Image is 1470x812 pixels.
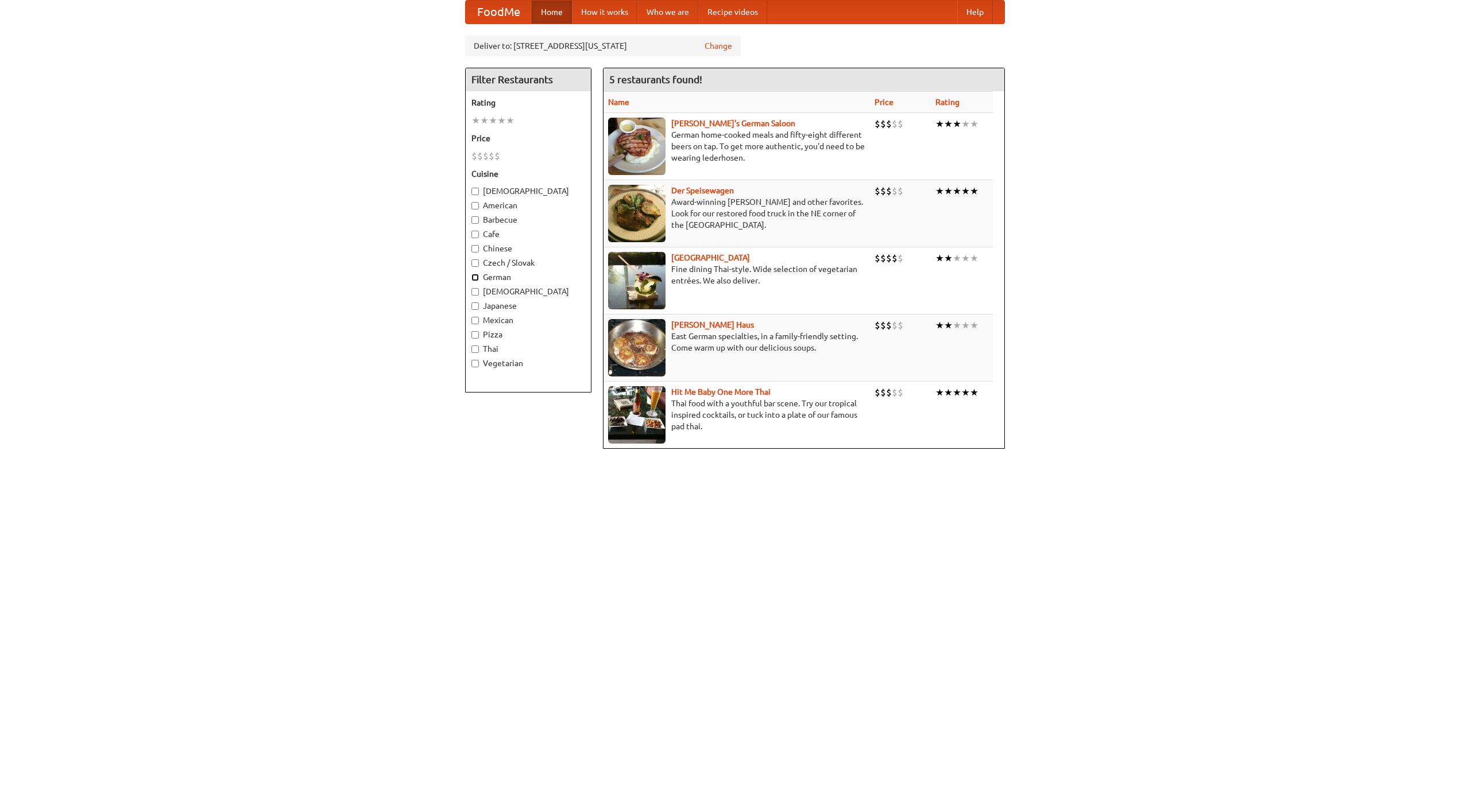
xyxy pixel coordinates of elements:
li: ★ [944,252,953,265]
li: ★ [944,386,953,399]
li: ★ [935,185,944,197]
label: German [471,271,585,283]
li: ★ [935,252,944,265]
li: $ [892,386,898,399]
li: ★ [944,118,953,130]
img: satay.jpg [608,252,666,309]
a: Home [532,1,572,24]
li: ★ [471,114,480,127]
li: $ [471,150,477,162]
input: Vegetarian [471,360,479,367]
li: ★ [489,114,497,127]
li: $ [898,118,903,130]
a: Name [608,98,629,107]
li: $ [880,185,886,197]
li: $ [886,185,892,197]
a: Price [875,98,893,107]
p: Fine dining Thai-style. Wide selection of vegetarian entrées. We also deliver. [608,263,865,286]
img: speisewagen.jpg [608,185,666,242]
li: ★ [953,118,961,130]
a: Who we are [637,1,698,24]
li: ★ [944,319,953,332]
input: Chinese [471,245,479,252]
label: Pizza [471,329,585,340]
li: $ [880,118,886,130]
input: Mexican [471,317,479,324]
a: Rating [935,98,960,107]
li: ★ [953,252,961,265]
input: Barbecue [471,216,479,224]
li: ★ [953,185,961,197]
li: ★ [953,319,961,332]
li: $ [875,185,880,197]
li: ★ [953,386,961,399]
ng-pluralize: 5 restaurants found! [609,74,702,85]
label: Mexican [471,314,585,326]
li: $ [898,386,903,399]
a: Hit Me Baby One More Thai [671,387,771,397]
li: $ [875,118,880,130]
label: Vegetarian [471,358,585,369]
li: $ [494,150,500,162]
a: Recipe videos [698,1,767,24]
li: $ [880,386,886,399]
label: Thai [471,343,585,355]
input: Czech / Slovak [471,259,479,267]
a: How it works [572,1,637,24]
li: $ [898,252,903,265]
li: ★ [480,114,489,127]
a: [PERSON_NAME] Haus [671,320,754,329]
li: $ [892,118,898,130]
a: FoodMe [466,1,532,24]
li: $ [886,252,892,265]
li: $ [892,319,898,332]
p: East German specialties, in a family-friendly setting. Come warm up with our delicious soups. [608,331,865,353]
img: esthers.jpg [608,118,666,175]
input: German [471,274,479,281]
p: Thai food with a youthful bar scene. Try our tropical inspired cocktails, or tuck into a plate of... [608,398,865,432]
li: $ [875,386,880,399]
label: American [471,200,585,211]
li: ★ [970,386,978,399]
p: Award-winning [PERSON_NAME] and other favorites. Look for our restored food truck in the NE corne... [608,196,865,231]
li: $ [898,185,903,197]
li: $ [875,252,880,265]
li: ★ [970,185,978,197]
li: $ [483,150,489,162]
input: Pizza [471,331,479,339]
li: ★ [970,252,978,265]
h5: Cuisine [471,168,585,180]
label: Cafe [471,228,585,240]
input: Japanese [471,302,479,310]
p: German home-cooked meals and fifty-eight different beers on tap. To get more authentic, you'd nee... [608,129,865,164]
li: ★ [961,252,970,265]
li: ★ [935,319,944,332]
li: ★ [935,118,944,130]
label: Czech / Slovak [471,257,585,269]
input: [DEMOGRAPHIC_DATA] [471,288,479,296]
label: [DEMOGRAPHIC_DATA] [471,185,585,197]
a: Der Speisewagen [671,186,734,195]
li: $ [886,118,892,130]
div: Deliver to: [STREET_ADDRESS][US_STATE] [465,36,741,56]
label: Chinese [471,243,585,254]
h5: Rating [471,97,585,108]
label: Japanese [471,300,585,312]
li: $ [880,319,886,332]
li: ★ [961,118,970,130]
img: babythai.jpg [608,386,666,444]
a: Help [957,1,993,24]
li: $ [892,185,898,197]
li: ★ [961,319,970,332]
a: [GEOGRAPHIC_DATA] [671,253,750,262]
a: [PERSON_NAME]'s German Saloon [671,119,795,128]
label: [DEMOGRAPHIC_DATA] [471,286,585,297]
li: ★ [961,386,970,399]
li: ★ [961,185,970,197]
li: ★ [970,118,978,130]
li: ★ [506,114,514,127]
